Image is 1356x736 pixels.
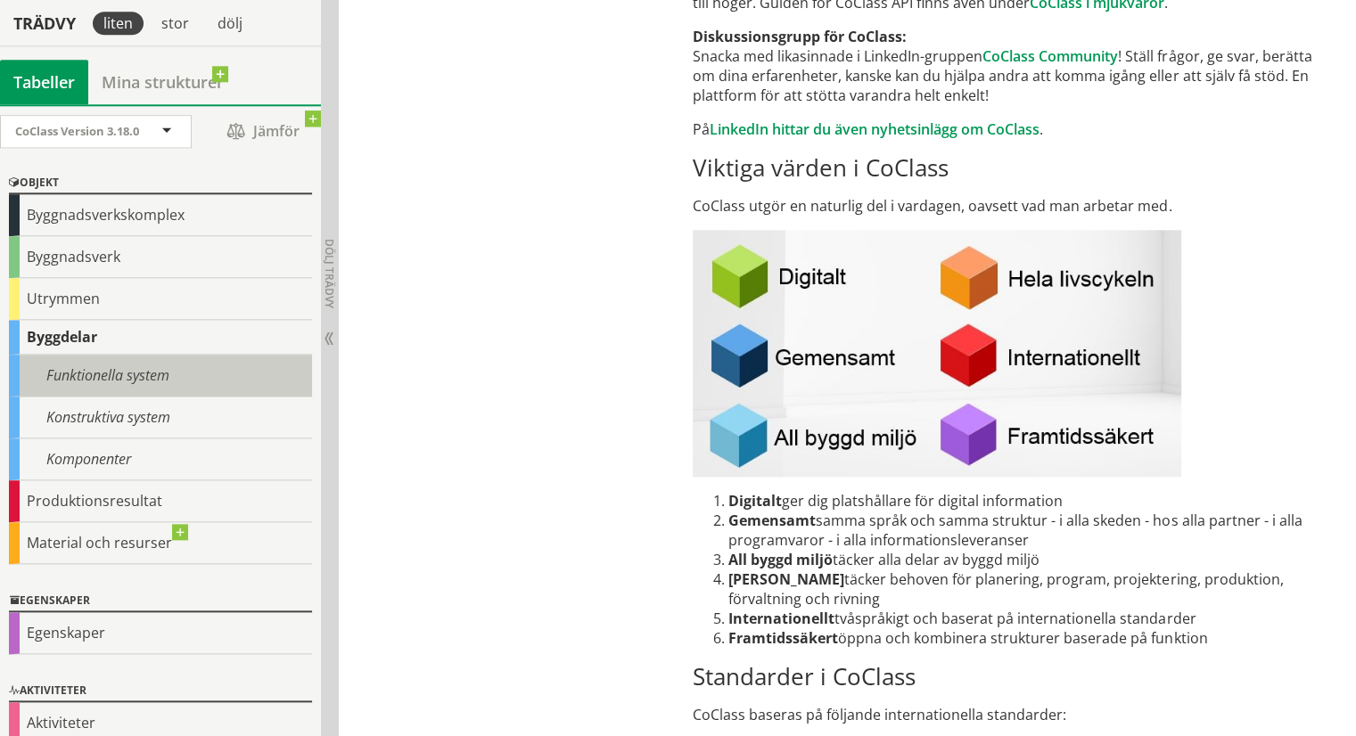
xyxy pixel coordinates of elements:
strong: Internationellt [728,609,834,628]
p: CoClass utgör en naturlig del i vardagen, oavsett vad man arbetar med. [693,196,1335,216]
p: På . [693,119,1335,139]
div: Byggnadsverk [9,236,312,278]
div: Byggdelar [9,320,312,355]
a: Mina strukturer [88,60,237,104]
strong: All byggd miljö [728,550,833,569]
a: LinkedIn hittar du även nyhetsinlägg om CoClass [710,119,1040,139]
strong: Gemensamt [728,511,816,530]
p: Snacka med likasinnade i LinkedIn-gruppen ! Ställ frågor, ge svar, berätta om dina erfarenheter, ... [693,27,1335,105]
div: Egenskaper [9,612,312,654]
div: Konstruktiva system [9,397,312,438]
div: Egenskaper [9,591,312,612]
div: Aktiviteter [9,681,312,702]
strong: Framtidssäkert [728,628,838,648]
span: CoClass Version 3.18.0 [15,123,139,139]
p: CoClass baseras på följande internationella standarder: [693,705,1335,724]
div: Komponenter [9,438,312,480]
li: täcker behoven för planering, program, projektering, produktion, förvaltning och rivning [728,569,1335,609]
li: öppna och kombinera strukturer baserade på funktion [728,628,1335,648]
div: dölj [207,12,253,35]
div: stor [151,12,200,35]
div: liten [93,12,144,35]
h2: Viktiga värden i CoClass [693,153,1335,182]
li: samma språk och samma struktur - i alla skeden - hos alla partner - i alla programvaror - i alla ... [728,511,1335,550]
strong: Digitalt [728,491,782,511]
strong: Diskussionsgrupp för CoClass: [693,27,907,46]
span: Dölj trädvy [322,239,337,308]
span: Jämför [210,116,316,147]
a: CoClass Community [982,46,1118,66]
img: sexviktigavrden.JPG [693,230,1181,477]
h2: Standarder i CoClass [693,662,1335,691]
div: Funktionella system [9,355,312,397]
div: Objekt [9,173,312,194]
li: ger dig platshållare för digital information [728,491,1335,511]
div: Byggnadsverkskomplex [9,194,312,236]
strong: [PERSON_NAME] [728,569,844,589]
li: täcker alla delar av byggd miljö [728,550,1335,569]
div: Material och resurser [9,522,312,564]
div: Utrymmen [9,278,312,320]
div: Trädvy [4,13,86,33]
div: Produktionsresultat [9,480,312,522]
li: tvåspråkigt och baserat på internationella standarder [728,609,1335,628]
